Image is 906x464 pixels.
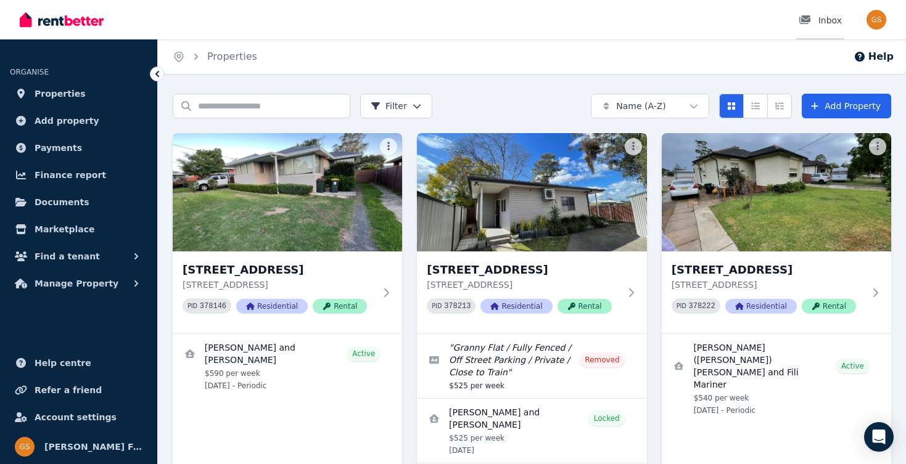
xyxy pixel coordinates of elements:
[35,195,89,210] span: Documents
[802,94,891,118] a: Add Property
[35,276,118,291] span: Manage Property
[380,138,397,155] button: More options
[427,261,619,279] h3: [STREET_ADDRESS]
[417,133,646,251] img: 15A Crown St, Riverstone
[173,334,402,398] a: View details for Lemuel and Liberty Ramos
[371,100,407,112] span: Filter
[672,279,864,291] p: [STREET_ADDRESS]
[313,299,367,314] span: Rental
[417,133,646,333] a: 15A Crown St, Riverstone[STREET_ADDRESS][STREET_ADDRESS]PID 378213ResidentialRental
[591,94,709,118] button: Name (A-Z)
[672,261,864,279] h3: [STREET_ADDRESS]
[719,94,744,118] button: Card view
[662,133,891,333] a: 43 Catalina St, North St Marys[STREET_ADDRESS][STREET_ADDRESS]PID 378222ResidentialRental
[187,303,197,309] small: PID
[743,94,768,118] button: Compact list view
[158,39,272,74] nav: Breadcrumb
[662,133,891,251] img: 43 Catalina St, North St Marys
[10,136,147,160] a: Payments
[417,399,646,463] a: View details for Alvin Banaag and Edwin Bico
[427,279,619,291] p: [STREET_ADDRESS]
[35,410,117,425] span: Account settings
[35,356,91,370] span: Help centre
[183,261,375,279] h3: [STREET_ADDRESS]
[417,334,646,398] a: Edit listing: Granny Flat / Fully Fenced / Off Street Parking / Private / Close to Train
[200,302,226,311] code: 378146
[625,138,642,155] button: More options
[35,249,100,264] span: Find a tenant
[44,439,142,454] span: [PERSON_NAME] Family Super Pty Ltd ATF [PERSON_NAME] Family Super
[864,422,894,452] div: Open Intercom Messenger
[869,138,886,155] button: More options
[207,51,257,62] a: Properties
[35,383,102,397] span: Refer a friend
[10,217,147,242] a: Marketplace
[20,10,104,29] img: RentBetter
[10,378,147,402] a: Refer a friend
[10,244,147,269] button: Find a tenant
[35,168,106,182] span: Finance report
[689,302,715,311] code: 378222
[236,299,308,314] span: Residential
[867,10,886,30] img: Stanyer Family Super Pty Ltd ATF Stanyer Family Super
[10,108,147,133] a: Add property
[360,94,432,118] button: Filter
[719,94,792,118] div: View options
[854,49,894,64] button: Help
[10,68,49,76] span: ORGANISE
[616,100,666,112] span: Name (A-Z)
[799,14,842,26] div: Inbox
[767,94,792,118] button: Expanded list view
[10,351,147,375] a: Help centre
[10,405,147,429] a: Account settings
[432,303,442,309] small: PID
[558,299,612,314] span: Rental
[444,302,471,311] code: 378213
[35,113,99,128] span: Add property
[173,133,402,333] a: 15 Crown St, Riverstone[STREET_ADDRESS][STREET_ADDRESS]PID 378146ResidentialRental
[35,86,86,101] span: Properties
[10,271,147,296] button: Manage Property
[677,303,686,309] small: PID
[662,334,891,423] a: View details for Vitaliano (Victor) Pulaa and Fili Mariner
[173,133,402,251] img: 15 Crown St, Riverstone
[725,299,797,314] span: Residential
[35,222,94,237] span: Marketplace
[15,437,35,457] img: Stanyer Family Super Pty Ltd ATF Stanyer Family Super
[802,299,856,314] span: Rental
[480,299,552,314] span: Residential
[35,140,82,155] span: Payments
[183,279,375,291] p: [STREET_ADDRESS]
[10,163,147,187] a: Finance report
[10,81,147,106] a: Properties
[10,190,147,214] a: Documents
